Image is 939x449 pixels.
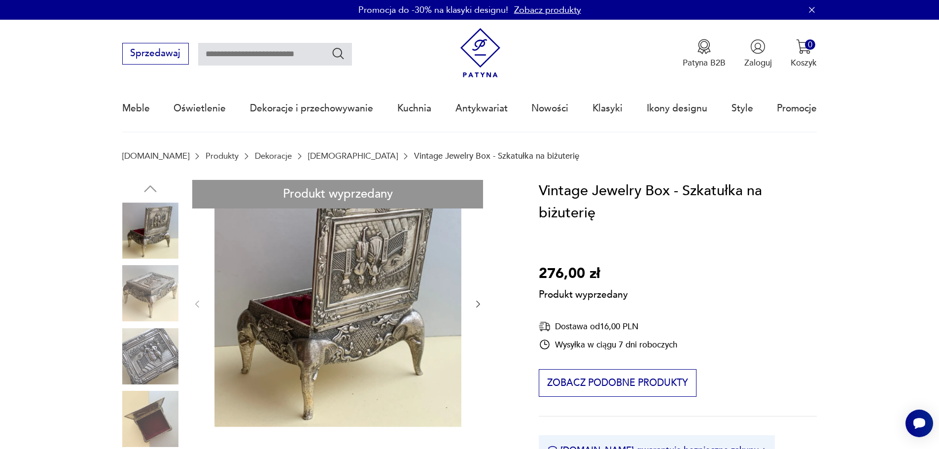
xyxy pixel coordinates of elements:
[683,39,726,69] button: Patyna B2B
[122,50,189,58] a: Sprzedawaj
[683,57,726,69] p: Patyna B2B
[744,39,772,69] button: Zaloguj
[731,86,753,131] a: Style
[308,151,398,161] a: [DEMOGRAPHIC_DATA]
[539,285,628,302] p: Produkt wyprzedany
[255,151,292,161] a: Dekoracje
[647,86,707,131] a: Ikony designu
[539,320,677,333] div: Dostawa od 16,00 PLN
[358,4,508,16] p: Promocja do -30% na klasyki designu!
[397,86,431,131] a: Kuchnia
[514,4,581,16] a: Zobacz produkty
[206,151,239,161] a: Produkty
[331,46,346,61] button: Szukaj
[455,28,505,78] img: Patyna - sklep z meblami i dekoracjami vintage
[744,57,772,69] p: Zaloguj
[122,86,150,131] a: Meble
[539,180,817,225] h1: Vintage Jewelry Box - Szkatułka na biżuterię
[122,151,189,161] a: [DOMAIN_NAME]
[174,86,226,131] a: Oświetlenie
[531,86,568,131] a: Nowości
[539,320,551,333] img: Ikona dostawy
[905,410,933,437] iframe: Smartsupp widget button
[791,39,817,69] button: 0Koszyk
[796,39,811,54] img: Ikona koszyka
[455,86,508,131] a: Antykwariat
[791,57,817,69] p: Koszyk
[250,86,373,131] a: Dekoracje i przechowywanie
[750,39,765,54] img: Ikonka użytkownika
[539,369,696,397] button: Zobacz podobne produkty
[414,151,579,161] p: Vintage Jewelry Box - Szkatułka na biżuterię
[592,86,623,131] a: Klasyki
[539,339,677,350] div: Wysyłka w ciągu 7 dni roboczych
[539,263,628,285] p: 276,00 zł
[696,39,712,54] img: Ikona medalu
[122,43,189,65] button: Sprzedawaj
[805,39,815,50] div: 0
[683,39,726,69] a: Ikona medaluPatyna B2B
[777,86,817,131] a: Promocje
